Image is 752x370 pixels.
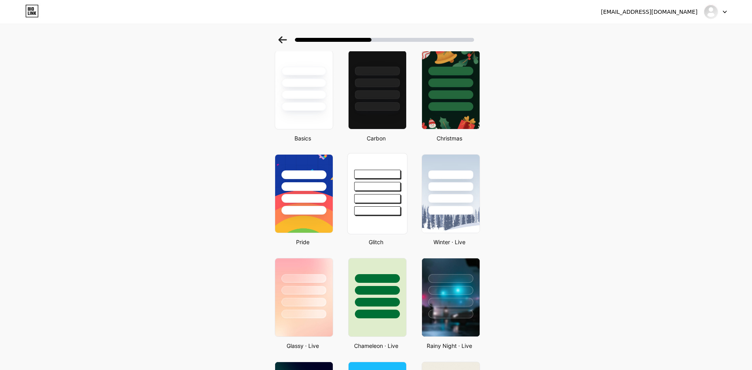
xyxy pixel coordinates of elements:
img: airquee [703,4,718,19]
div: Winter · Live [419,238,480,246]
div: Carbon [346,134,407,142]
div: Glitch [346,238,407,246]
div: Pride [272,238,333,246]
div: Chameleon · Live [346,342,407,350]
div: Basics [272,134,333,142]
div: Glassy · Live [272,342,333,350]
div: Rainy Night · Live [419,342,480,350]
div: [EMAIL_ADDRESS][DOMAIN_NAME] [601,8,698,16]
div: Christmas [419,134,480,142]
